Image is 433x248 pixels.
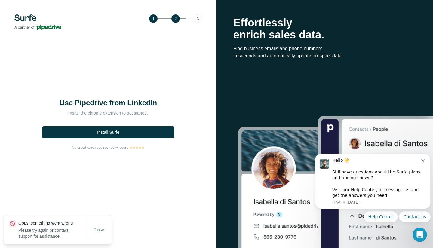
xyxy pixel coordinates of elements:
[233,29,416,41] p: enrich sales data.
[14,14,61,30] img: Surfe's logo
[48,110,168,116] p: Install the chrome extension to get started.
[233,52,416,60] p: in seconds and automatically update prospect data.
[97,129,119,135] span: Install Surfe
[18,220,86,226] p: Oops, something went wrong
[233,45,416,52] p: Find business emails and phone numbers
[72,145,128,150] span: No credit card required. 20k+ users
[42,126,174,138] button: Install Surfe
[233,17,416,29] p: Effortlessly
[89,224,109,235] button: Close
[94,227,104,233] span: Close
[238,115,433,248] img: Surfe Stock Photo - Selling good vibes
[313,148,433,226] iframe: Intercom notifications message
[149,14,202,23] img: Step 2
[48,98,168,108] h1: Use Pipedrive from LinkedIn
[413,228,427,242] iframe: Intercom live chat
[18,227,86,239] p: Please try again or contact support for assistance.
